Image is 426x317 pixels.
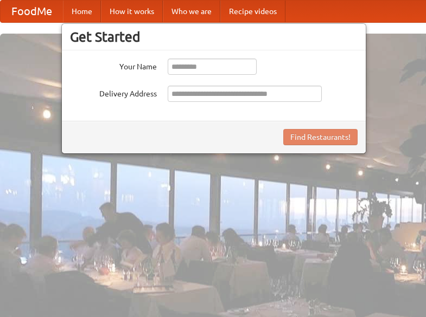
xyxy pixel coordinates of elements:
[101,1,163,22] a: How it works
[163,1,220,22] a: Who we are
[1,1,63,22] a: FoodMe
[70,86,157,99] label: Delivery Address
[70,29,358,45] h3: Get Started
[283,129,358,145] button: Find Restaurants!
[220,1,285,22] a: Recipe videos
[63,1,101,22] a: Home
[70,59,157,72] label: Your Name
